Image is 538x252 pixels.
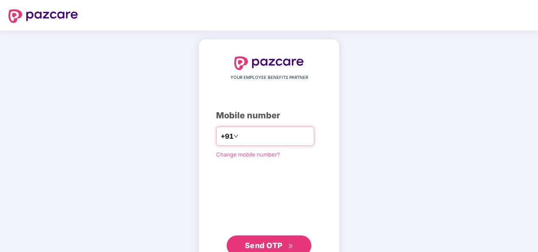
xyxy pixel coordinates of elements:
img: logo [234,56,304,70]
span: double-right [288,244,294,249]
span: down [233,134,238,139]
img: logo [8,9,78,23]
div: Mobile number [216,109,322,122]
span: YOUR EMPLOYEE BENEFITS PARTNER [230,74,308,81]
a: Change mobile number? [216,151,280,158]
span: +91 [221,131,233,142]
span: Send OTP [245,241,283,250]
